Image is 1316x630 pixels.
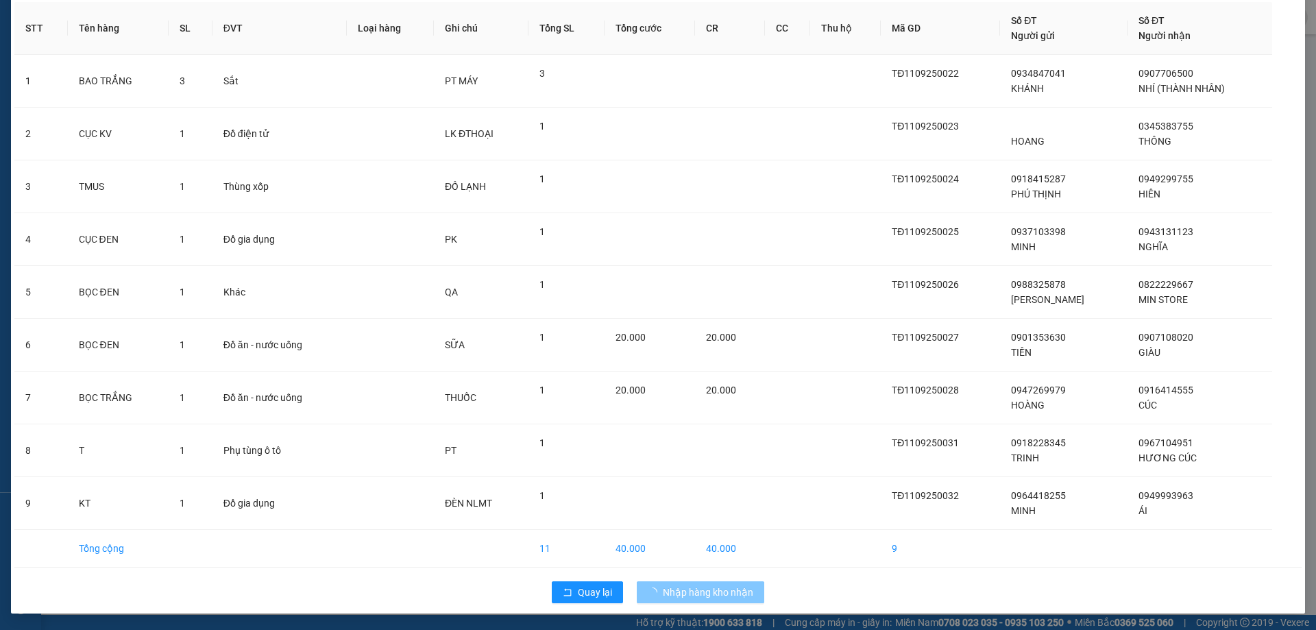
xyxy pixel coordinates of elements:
span: PT MÁY [445,75,478,86]
span: 0901353630 [1011,332,1066,343]
span: TĐ1109250032 [892,490,959,501]
span: Số ĐT [1138,15,1165,26]
span: 1 [180,392,185,403]
td: 8 [14,424,68,477]
th: Ghi chú [434,2,528,55]
span: 0345383755 [1138,121,1193,132]
td: Đồ gia dụng [212,213,347,266]
span: QA [445,287,458,298]
button: Nhập hàng kho nhận [637,581,764,603]
td: 4 [14,213,68,266]
span: NHÍ (THÀNH NHÂN) [1138,83,1225,94]
span: 20.000 [616,332,646,343]
span: 1 [539,173,545,184]
span: 1 [539,437,545,448]
span: 0907108020 [1138,332,1193,343]
td: BỌC ĐEN [68,319,169,372]
td: 9 [881,530,1000,568]
span: 0949993963 [1138,490,1193,501]
span: 1 [180,181,185,192]
td: 1 [14,55,68,108]
span: 1 [180,339,185,350]
span: Người gửi [1011,30,1055,41]
span: 0988325878 [1011,279,1066,290]
td: 11 [528,530,605,568]
th: Loại hàng [347,2,434,55]
span: loading [648,587,663,597]
span: LK ĐTHOẠI [445,128,493,139]
td: 3 [14,160,68,213]
span: PHÚ THỊNH [1011,189,1061,199]
th: CR [695,2,765,55]
span: 1 [180,498,185,509]
span: HIÊN [1138,189,1160,199]
td: TMUS [68,160,169,213]
span: 0949299755 [1138,173,1193,184]
span: TĐ1109250027 [892,332,959,343]
span: ĐỒ LẠNH [445,181,486,192]
td: CỤC KV [68,108,169,160]
td: Khác [212,266,347,319]
span: [PERSON_NAME] [1011,294,1084,305]
span: 0943131123 [1138,226,1193,237]
span: 0918415287 [1011,173,1066,184]
span: 0916414555 [1138,385,1193,396]
span: NGHĨA [1138,241,1168,252]
span: 0967104951 [1138,437,1193,448]
span: ÁI [1138,505,1147,516]
span: 0937103398 [1011,226,1066,237]
span: 1 [180,445,185,456]
span: 1 [539,226,545,237]
td: 40.000 [695,530,765,568]
span: 3 [539,68,545,79]
td: Phụ tùng ô tô [212,424,347,477]
td: CỤC ĐEN [68,213,169,266]
span: TĐ1109250028 [892,385,959,396]
span: Số ĐT [1011,15,1037,26]
span: 1 [539,279,545,290]
span: GIÀU [1138,347,1160,358]
span: HOÀNG [1011,400,1045,411]
span: 0934847041 [1011,68,1066,79]
span: 1 [539,490,545,501]
span: PT [445,445,456,456]
span: 20.000 [616,385,646,396]
span: KHÁNH [1011,83,1044,94]
span: 3 [180,75,185,86]
span: MIN STORE [1138,294,1188,305]
span: TĐ1109250024 [892,173,959,184]
span: Nhập hàng kho nhận [663,585,753,600]
td: 6 [14,319,68,372]
span: 1 [539,332,545,343]
span: 1 [180,128,185,139]
span: TĐ1109250026 [892,279,959,290]
td: Đồ gia dụng [212,477,347,530]
td: 40.000 [605,530,695,568]
span: rollback [563,587,572,598]
span: Quay lại [578,585,612,600]
td: BỌC ĐEN [68,266,169,319]
th: Mã GD [881,2,1000,55]
span: 0918228345 [1011,437,1066,448]
th: Tổng cước [605,2,695,55]
th: Thu hộ [810,2,881,55]
span: TĐ1109250025 [892,226,959,237]
span: HOANG [1011,136,1045,147]
span: MINH [1011,505,1036,516]
th: Tổng SL [528,2,605,55]
span: 1 [539,385,545,396]
span: MINH [1011,241,1036,252]
td: Tổng cộng [68,530,169,568]
span: THUỐC [445,392,476,403]
td: Đồ ăn - nước uống [212,319,347,372]
th: SL [169,2,212,55]
span: ĐÈN NLMT [445,498,492,509]
td: Đồ ăn - nước uống [212,372,347,424]
th: ĐVT [212,2,347,55]
td: BAO TRẮNG [68,55,169,108]
td: 7 [14,372,68,424]
span: Người nhận [1138,30,1191,41]
span: PK [445,234,457,245]
span: 1 [180,287,185,298]
span: 0947269979 [1011,385,1066,396]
